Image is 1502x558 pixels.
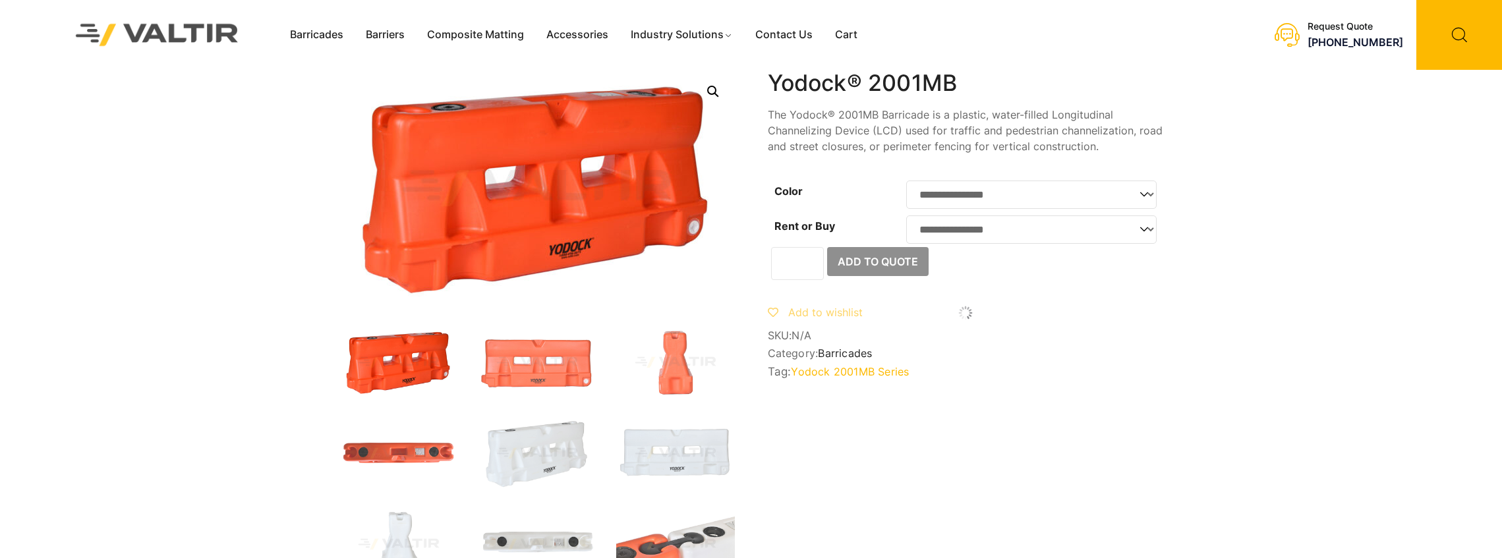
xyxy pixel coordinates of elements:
span: SKU: [768,329,1163,342]
img: 2001MB_Nat_3Q.jpg [478,418,596,489]
p: The Yodock® 2001MB Barricade is a plastic, water-filled Longitudinal Channelizing Device (LCD) us... [768,107,1163,154]
span: N/A [792,329,811,342]
img: 2001MB_Org_Side.jpg [616,327,735,398]
div: Request Quote [1308,21,1403,32]
a: Industry Solutions [620,25,744,45]
img: 2001MB_Nat_Front.jpg [616,418,735,489]
label: Rent or Buy [774,219,835,233]
a: [PHONE_NUMBER] [1308,36,1403,49]
a: Composite Matting [416,25,535,45]
a: Barricades [279,25,355,45]
span: Tag: [768,365,1163,378]
a: Cart [824,25,869,45]
span: Category: [768,347,1163,360]
a: Accessories [535,25,620,45]
button: Add to Quote [827,247,929,276]
a: Contact Us [744,25,824,45]
img: 2001MB_Org_3Q.jpg [339,327,458,398]
a: Barricades [818,347,872,360]
a: Yodock 2001MB Series [791,365,909,378]
h1: Yodock® 2001MB [768,70,1163,97]
a: Barriers [355,25,416,45]
img: 2001MB_Org_Front.jpg [478,327,596,398]
img: 2001MB_Org_Top.jpg [339,418,458,489]
input: Product quantity [771,247,824,280]
label: Color [774,184,803,198]
img: Valtir Rentals [59,7,256,63]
